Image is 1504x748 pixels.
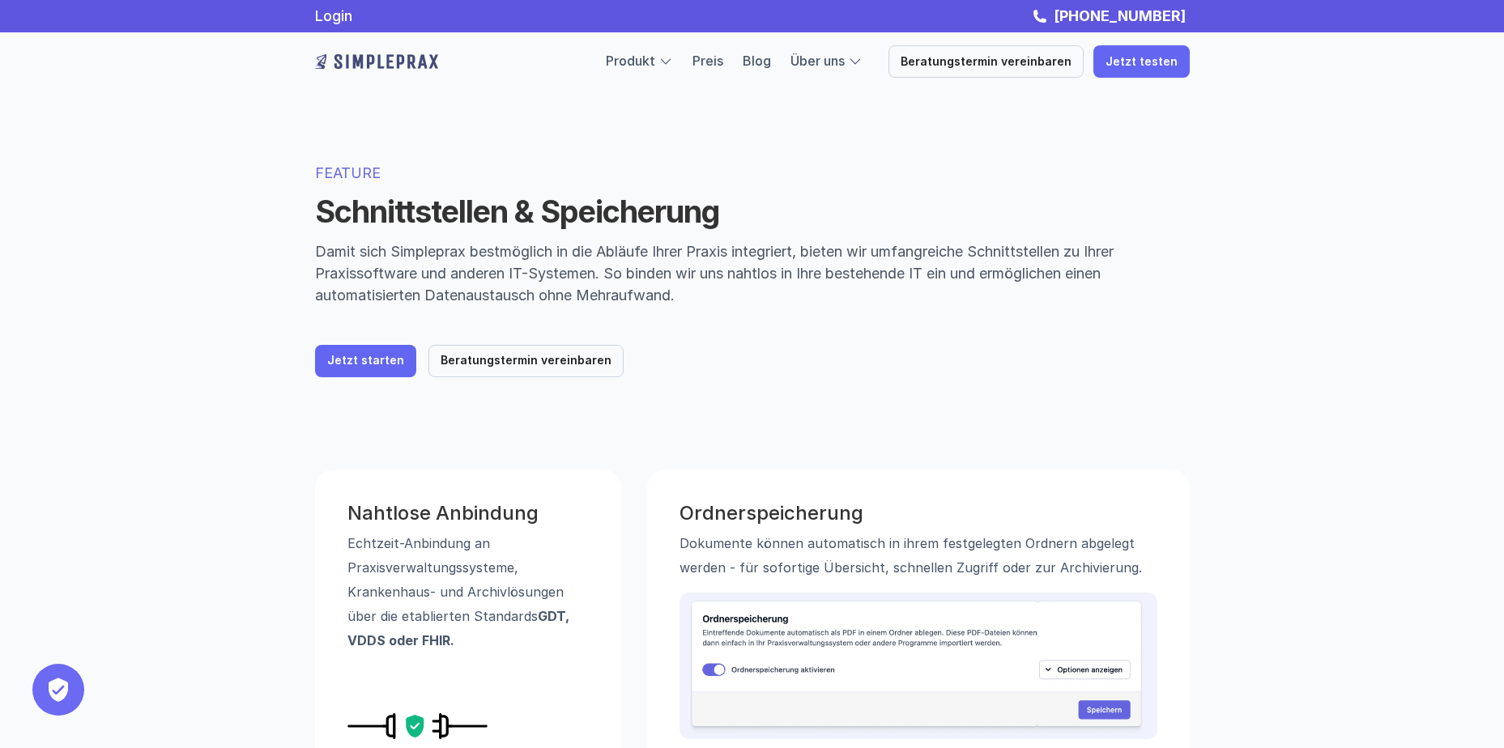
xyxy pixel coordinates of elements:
[1050,7,1190,24] a: [PHONE_NUMBER]
[1106,55,1178,69] p: Jetzt testen
[790,53,845,69] a: Über uns
[901,55,1072,69] p: Beratungstermin vereinbaren
[692,53,723,69] a: Preis
[315,240,1190,306] p: Damit sich Simpleprax bestmöglich in die Abläufe Ihrer Praxis integriert, bieten wir umfangreiche...
[680,502,1157,525] h3: Ordnerspeicherung
[315,7,352,24] a: Login
[327,354,404,368] p: Jetzt starten
[680,531,1157,580] p: Dokumente können automatisch in ihrem festgelegten Ordnern abgelegt werden - für sofortige Übersi...
[428,345,624,377] a: Beratungstermin vereinbaren
[606,53,655,69] a: Produkt
[1054,7,1186,24] strong: [PHONE_NUMBER]
[680,593,1157,738] img: Grafikausschnitt aus der Anwendung die die Ordnerspeicherung zeigt
[315,162,1190,184] p: FEATURE
[315,345,416,377] a: Jetzt starten
[1093,45,1190,78] a: Jetzt testen
[888,45,1084,78] a: Beratungstermin vereinbaren
[347,502,589,525] h3: Nahtlose Anbindung
[315,193,1190,231] h1: Schnittstellen & Speicherung
[441,354,611,368] p: Beratungstermin vereinbaren
[347,531,589,652] p: Echtzeit-Anbindung an Praxisverwaltungssysteme, Krankenhaus- und Archivlösungen über die etablier...
[743,53,771,69] a: Blog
